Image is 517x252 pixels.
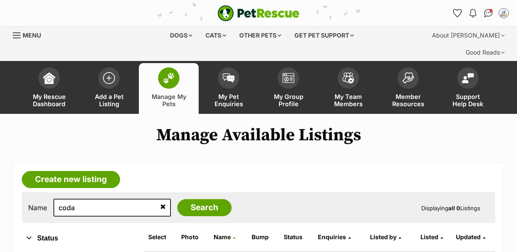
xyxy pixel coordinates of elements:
[318,233,346,240] span: translation missing: en.admin.listings.index.attributes.enquiries
[448,205,460,211] strong: all 0
[209,93,248,107] span: My Pet Enquiries
[199,63,258,114] a: My Pet Enquiries
[214,233,231,240] span: Name
[177,199,232,216] input: Search
[370,233,401,240] a: Listed by
[269,93,308,107] span: My Group Profile
[90,93,128,107] span: Add a Pet Listing
[150,93,188,107] span: Manage My Pets
[288,27,360,44] div: Get pet support
[258,63,318,114] a: My Group Profile
[449,93,487,107] span: Support Help Desk
[22,233,135,244] button: Status
[456,233,485,240] a: Updated
[438,63,498,114] a: Support Help Desk
[451,6,511,20] ul: Account quick links
[318,233,351,240] a: Enquiries
[482,6,495,20] a: Conversations
[248,230,279,244] th: Bump
[23,32,41,39] span: Menu
[451,6,464,20] a: Favourites
[342,72,354,84] img: team-members-icon-5396bd8760b3fe7c0b43da4ab00e1e3bb1a5d9ba89233759b79545d2d3fc5d0d.svg
[19,63,79,114] a: My Rescue Dashboard
[214,233,235,240] a: Name
[163,72,175,84] img: manage-my-pets-icon-02211641906a0b7f246fdf0571729dbe1e7629f14944591b6c1af311fb30b64b.svg
[499,9,508,17] img: Tara Seiffert-Smith profile pic
[145,230,177,244] th: Select
[103,72,115,84] img: add-pet-listing-icon-0afa8454b4691262ce3f59096e99ab1cd57d4a30225e0717b998d2c9b9846f56.svg
[164,27,198,44] div: Dogs
[43,72,55,84] img: dashboard-icon-eb2f2d2d3e046f16d808141f083e7271f6b2e854fb5c12c21221c1fb7104beca.svg
[466,6,480,20] button: Notifications
[420,233,438,240] span: Listed
[462,73,474,83] img: help-desk-icon-fdf02630f3aa405de69fd3d07c3f3aa587a6932b1a1747fa1d2bba05be0121f9.svg
[233,27,287,44] div: Other pets
[217,5,300,21] a: PetRescue
[421,205,480,211] span: Displaying Listings
[178,230,209,244] th: Photo
[223,73,235,83] img: pet-enquiries-icon-7e3ad2cf08bfb03b45e93fb7055b45f3efa6380592205ae92323e6603595dc1f.svg
[28,204,47,211] label: Name
[79,63,139,114] a: Add a Pet Listing
[378,63,438,114] a: Member Resources
[497,6,511,20] button: My account
[318,63,378,114] a: My Team Members
[139,63,199,114] a: Manage My Pets
[200,27,232,44] div: Cats
[329,93,367,107] span: My Team Members
[470,9,476,17] img: notifications-46538b983faf8c2785f20acdc204bb7945ddae34d4c08c2a6579f10ce5e182be.svg
[22,171,120,188] a: Create new listing
[402,72,414,84] img: member-resources-icon-8e73f808a243e03378d46382f2149f9095a855e16c252ad45f914b54edf8863c.svg
[282,73,294,83] img: group-profile-icon-3fa3cf56718a62981997c0bc7e787c4b2cf8bcc04b72c1350f741eb67cf2f40e.svg
[389,93,427,107] span: Member Resources
[30,93,68,107] span: My Rescue Dashboard
[426,27,511,44] div: About [PERSON_NAME]
[484,9,493,17] img: chat-41dd97257d64d25036548639549fe6c8038ab92f7586957e7f3b1b290dea8141.svg
[280,230,314,244] th: Status
[456,233,481,240] span: Updated
[420,233,443,240] a: Listed
[460,44,511,61] div: Good Reads
[13,27,47,42] a: Menu
[217,5,300,21] img: logo-e224e6f780fb5917bec1dbf3a21bbac754714ae5b6737aabdf751b685950b380.svg
[370,233,397,240] span: Listed by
